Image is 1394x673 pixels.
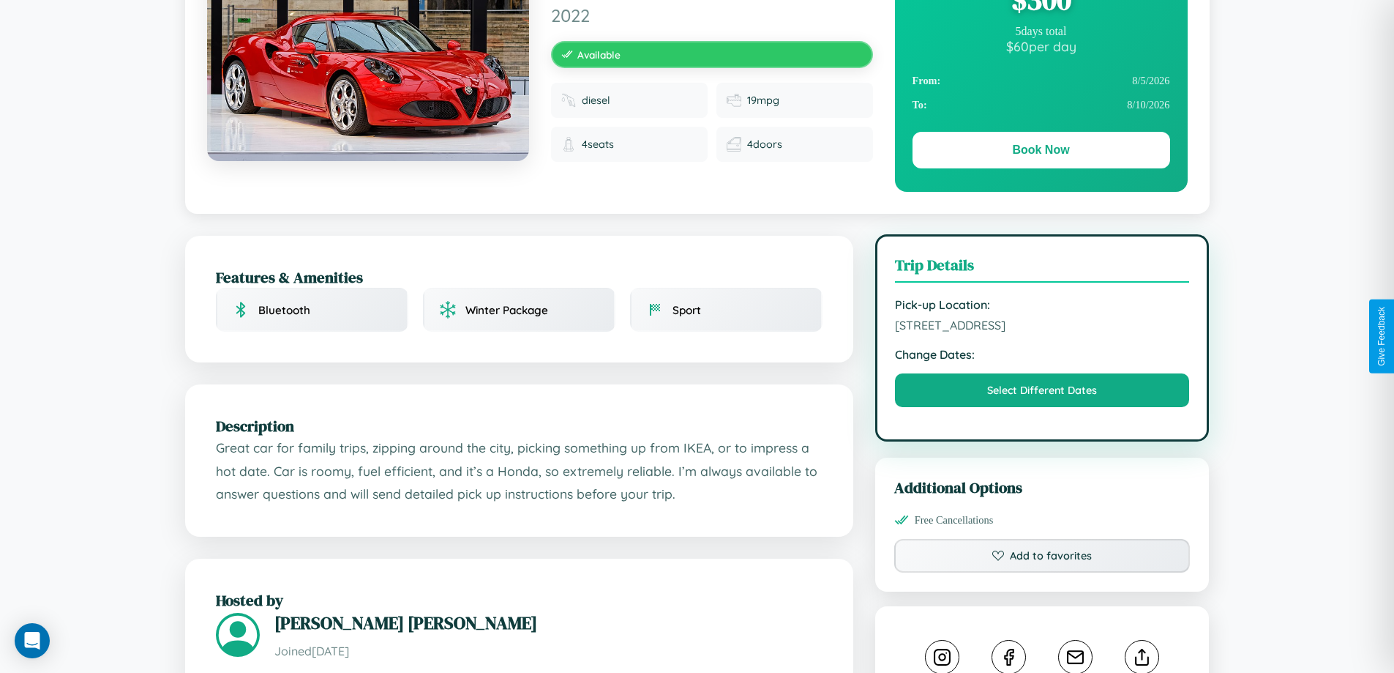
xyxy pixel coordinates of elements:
[747,94,779,107] span: 19 mpg
[913,25,1170,38] div: 5 days total
[727,93,741,108] img: Fuel efficiency
[747,138,782,151] span: 4 doors
[582,138,614,151] span: 4 seats
[894,539,1191,573] button: Add to favorites
[465,303,548,317] span: Winter Package
[895,373,1190,407] button: Select Different Dates
[913,93,1170,117] div: 8 / 10 / 2026
[216,590,822,611] h2: Hosted by
[216,436,822,506] p: Great car for family trips, zipping around the city, picking something up from IKEA, or to impres...
[895,347,1190,362] strong: Change Dates:
[274,641,822,662] p: Joined [DATE]
[913,99,927,111] strong: To:
[913,75,941,87] strong: From:
[913,38,1170,54] div: $ 60 per day
[274,611,822,635] h3: [PERSON_NAME] [PERSON_NAME]
[1376,307,1387,366] div: Give Feedback
[551,4,873,26] span: 2022
[894,477,1191,498] h3: Additional Options
[561,137,576,152] img: Seats
[895,318,1190,332] span: [STREET_ADDRESS]
[915,514,994,527] span: Free Cancellations
[15,623,50,658] div: Open Intercom Messenger
[913,132,1170,168] button: Book Now
[561,93,576,108] img: Fuel type
[895,297,1190,312] strong: Pick-up Location:
[895,254,1190,283] h3: Trip Details
[216,267,822,288] h2: Features & Amenities
[727,137,741,152] img: Doors
[672,303,701,317] span: Sport
[577,48,621,61] span: Available
[582,94,610,107] span: diesel
[913,69,1170,93] div: 8 / 5 / 2026
[258,303,310,317] span: Bluetooth
[216,415,822,436] h2: Description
